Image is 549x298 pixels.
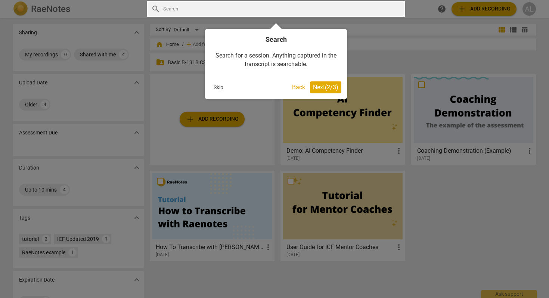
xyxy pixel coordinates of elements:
button: Skip [211,82,226,93]
div: Search for a session. Anything captured in the transcript is searchable. [211,44,341,76]
button: Next [310,81,341,93]
h4: Search [211,35,341,44]
button: Back [289,81,308,93]
span: Next ( 2 / 3 ) [313,84,338,91]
